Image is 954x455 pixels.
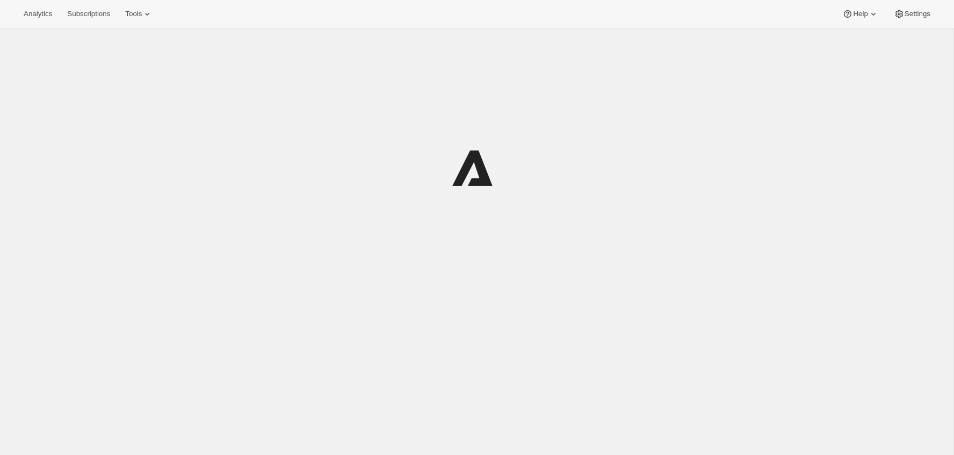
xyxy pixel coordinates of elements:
span: Settings [905,10,930,18]
button: Subscriptions [61,6,117,21]
span: Analytics [24,10,52,18]
span: Tools [125,10,142,18]
button: Tools [119,6,159,21]
button: Help [836,6,885,21]
span: Subscriptions [67,10,110,18]
button: Analytics [17,6,59,21]
span: Help [853,10,868,18]
button: Settings [887,6,937,21]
